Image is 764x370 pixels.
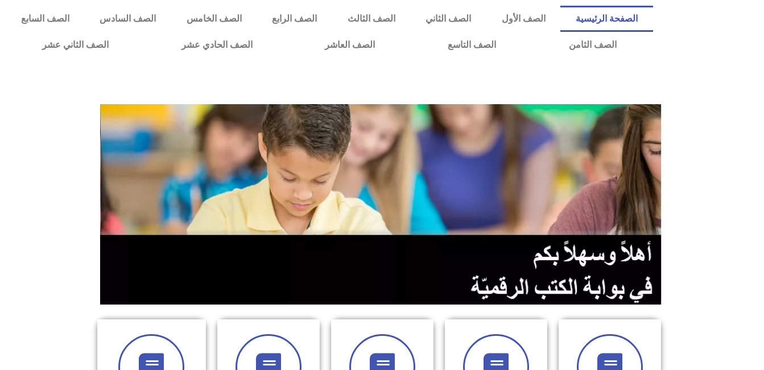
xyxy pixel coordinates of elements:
[288,32,411,58] a: الصف العاشر
[257,6,332,32] a: الصف الرابع
[85,6,171,32] a: الصف السادس
[486,6,560,32] a: الصف الأول
[410,6,486,32] a: الصف الثاني
[560,6,653,32] a: الصفحة الرئيسية
[332,6,410,32] a: الصف الثالث
[171,6,257,32] a: الصف الخامس
[6,32,145,58] a: الصف الثاني عشر
[6,6,84,32] a: الصف السابع
[411,32,532,58] a: الصف التاسع
[145,32,289,58] a: الصف الحادي عشر
[532,32,653,58] a: الصف الثامن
